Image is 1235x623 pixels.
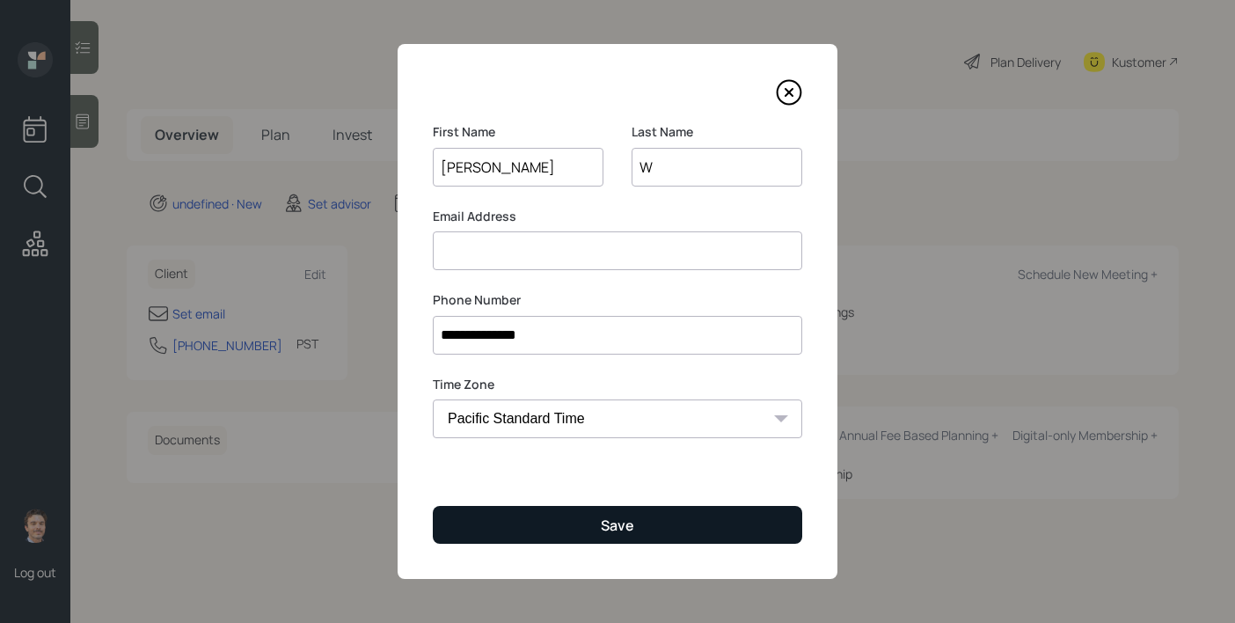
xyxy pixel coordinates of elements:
label: Email Address [433,208,802,225]
label: First Name [433,123,603,141]
label: Phone Number [433,291,802,309]
div: Save [601,516,634,535]
label: Last Name [632,123,802,141]
button: Save [433,506,802,544]
label: Time Zone [433,376,802,393]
